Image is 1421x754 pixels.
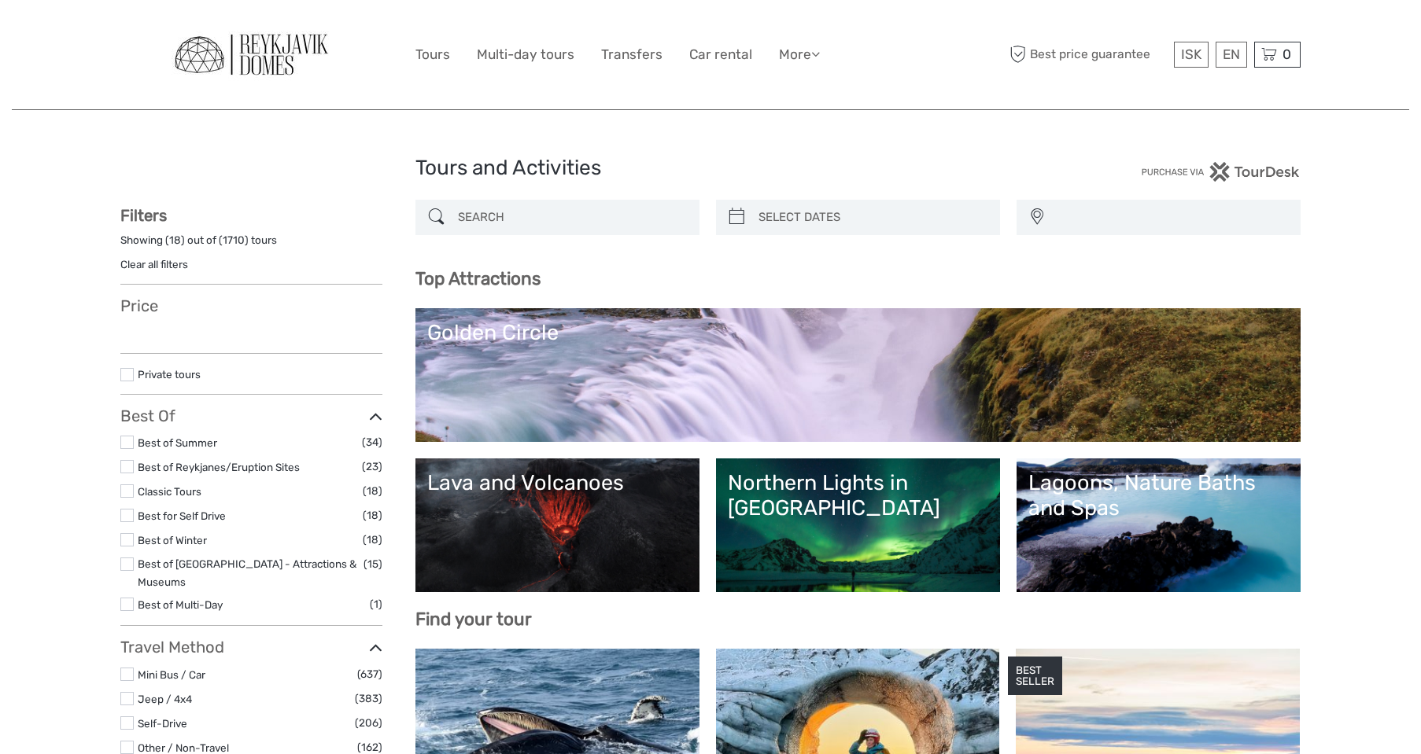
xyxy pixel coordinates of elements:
[223,233,245,248] label: 1710
[1141,162,1301,182] img: PurchaseViaTourDesk.png
[138,598,223,611] a: Best of Multi-Day
[138,693,192,705] a: Jeep / 4x4
[427,320,1289,430] a: Golden Circle
[1028,470,1289,521] div: Lagoons, Nature Baths and Spas
[120,406,382,425] h3: Best Of
[728,470,988,580] a: Northern Lights in [GEOGRAPHIC_DATA]
[752,204,992,231] input: SELECT DATES
[1006,42,1170,68] span: Best price guarantee
[415,156,1006,181] h1: Tours and Activities
[120,638,382,657] h3: Travel Method
[415,268,541,289] b: Top Attractions
[362,458,382,476] span: (23)
[120,206,167,225] strong: Filters
[779,43,820,66] a: More
[1216,42,1247,68] div: EN
[363,482,382,500] span: (18)
[120,296,382,315] h3: Price
[355,690,382,708] span: (383)
[169,233,181,248] label: 18
[477,43,574,66] a: Multi-day tours
[138,485,201,498] a: Classic Tours
[363,506,382,524] span: (18)
[363,531,382,549] span: (18)
[138,668,205,681] a: Mini Bus / Car
[370,595,382,613] span: (1)
[452,204,692,231] input: SEARCH
[364,555,382,573] span: (15)
[120,258,188,270] a: Clear all filters
[120,233,382,257] div: Showing ( ) out of ( ) tours
[689,43,752,66] a: Car rental
[355,714,382,732] span: (206)
[728,470,988,521] div: Northern Lights in [GEOGRAPHIC_DATA]
[362,433,382,451] span: (34)
[165,24,338,85] img: General Info:
[1280,46,1294,62] span: 0
[1181,46,1201,62] span: ISK
[415,43,450,66] a: Tours
[427,470,688,580] a: Lava and Volcanoes
[1028,470,1289,580] a: Lagoons, Nature Baths and Spas
[138,461,300,473] a: Best of Reykjanes/Eruption Sites
[357,665,382,683] span: (637)
[138,717,187,730] a: Self-Drive
[138,436,217,449] a: Best of Summer
[1008,657,1062,696] div: BEST SELLER
[427,470,688,495] div: Lava and Volcanoes
[427,320,1289,345] div: Golden Circle
[138,534,207,546] a: Best of Winter
[138,741,229,754] a: Other / Non-Travel
[138,368,201,381] a: Private tours
[601,43,663,66] a: Transfers
[138,509,226,522] a: Best for Self Drive
[138,557,356,588] a: Best of [GEOGRAPHIC_DATA] - Attractions & Museums
[415,609,532,630] b: Find your tour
